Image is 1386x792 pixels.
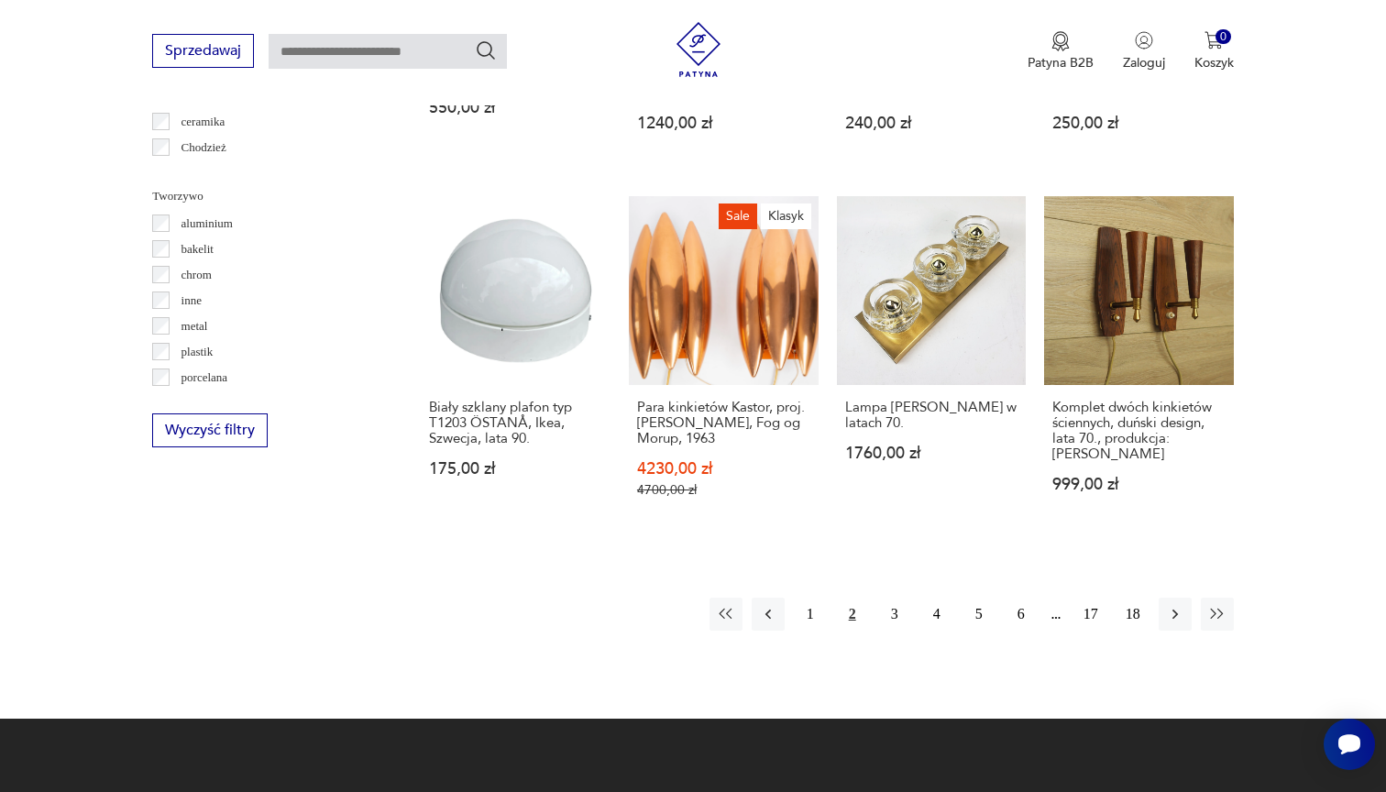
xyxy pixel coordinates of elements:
a: Biały szklany plafon typ T1203 ÖSTANÅ, Ikea, Szwecja, lata 90.Biały szklany plafon typ T1203 ÖSTA... [421,196,610,534]
button: Zaloguj [1123,31,1165,71]
p: 4700,00 zł [637,482,810,498]
iframe: Smartsupp widget button [1324,719,1375,770]
button: Wyczyść filtry [152,413,268,447]
p: 250,00 zł [1052,115,1226,131]
button: 18 [1116,598,1149,631]
p: 175,00 zł [429,461,602,477]
button: 3 [878,598,911,631]
button: 6 [1005,598,1038,631]
p: 1760,00 zł [845,445,1018,461]
img: Ikonka użytkownika [1135,31,1153,49]
p: Tworzywo [152,186,377,206]
p: Ćmielów [181,163,225,183]
p: 240,00 zł [845,115,1018,131]
button: 2 [836,598,869,631]
button: 1 [794,598,827,631]
p: Patyna B2B [1028,54,1094,71]
button: 17 [1074,598,1107,631]
p: inne [181,291,202,311]
img: Patyna - sklep z meblami i dekoracjami vintage [671,22,726,77]
p: Zaloguj [1123,54,1165,71]
div: 0 [1215,29,1231,45]
p: 999,00 zł [1052,477,1226,492]
h3: Lampa [PERSON_NAME] w latach 70. [845,400,1018,431]
p: bakelit [181,239,214,259]
button: Sprzedawaj [152,34,254,68]
p: aluminium [181,214,233,234]
p: Chodzież [181,137,226,158]
a: Sprzedawaj [152,46,254,59]
a: SaleKlasykPara kinkietów Kastor, proj. Jo Hammerborg, Fog og Morup, 1963Para kinkietów Kastor, pr... [629,196,819,534]
p: Koszyk [1194,54,1234,71]
p: porcelit [181,393,218,413]
h3: Para kinkietów Kastor, proj. [PERSON_NAME], Fog og Morup, 1963 [637,400,810,446]
a: Komplet dwóch kinkietów ściennych, duński design, lata 70., produkcja: DaniaKomplet dwóch kinkiet... [1044,196,1234,534]
p: ceramika [181,112,225,132]
button: 0Koszyk [1194,31,1234,71]
h3: Biały szklany plafon typ T1203 ÖSTANÅ, Ikea, Szwecja, lata 90. [429,400,602,446]
button: Szukaj [475,39,497,61]
button: 4 [920,598,953,631]
img: Ikona medalu [1051,31,1070,51]
p: metal [181,316,208,336]
p: chrom [181,265,212,285]
button: 5 [962,598,995,631]
a: Lampa Gebrüder Cosack w latach 70.Lampa [PERSON_NAME] w latach 70.1760,00 zł [837,196,1027,534]
p: 1240,00 zł [637,115,810,131]
p: porcelana [181,368,228,388]
p: 4230,00 zł [637,461,810,477]
img: Ikona koszyka [1204,31,1223,49]
a: Ikona medaluPatyna B2B [1028,31,1094,71]
h3: Komplet dwóch kinkietów ściennych, duński design, lata 70., produkcja: [PERSON_NAME] [1052,400,1226,462]
p: plastik [181,342,214,362]
p: 550,00 zł [429,100,602,115]
button: Patyna B2B [1028,31,1094,71]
